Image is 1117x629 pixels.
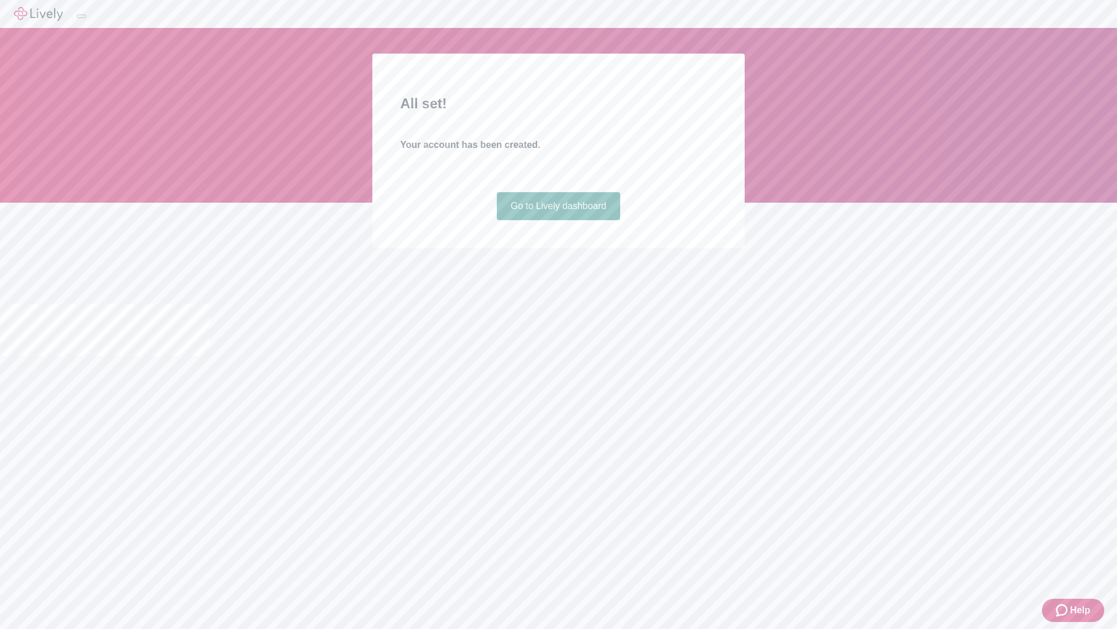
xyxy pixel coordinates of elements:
[14,7,63,21] img: Lively
[400,93,717,114] h2: All set!
[400,138,717,152] h4: Your account has been created.
[1056,603,1070,617] svg: Zendesk support icon
[77,15,86,18] button: Log out
[1070,603,1090,617] span: Help
[497,192,621,220] a: Go to Lively dashboard
[1042,599,1104,622] button: Zendesk support iconHelp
